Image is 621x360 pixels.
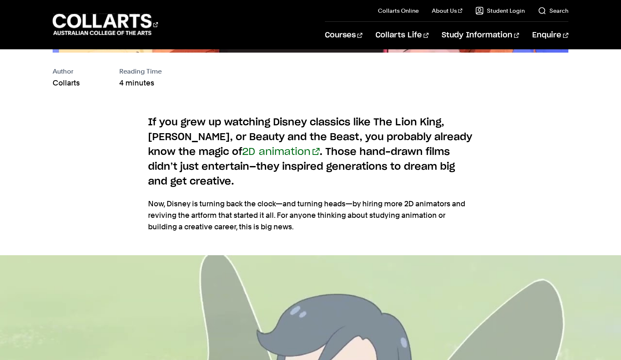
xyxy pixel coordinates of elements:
a: Enquire [532,22,568,49]
p: Reading Time [119,66,162,77]
p: 4 minutes [119,77,162,89]
a: Courses [325,22,362,49]
p: Author [53,66,80,77]
a: About Us [432,7,462,15]
a: Collarts Life [375,22,429,49]
div: Go to homepage [53,13,158,36]
a: 2D animation [242,147,320,157]
a: Collarts Online [378,7,419,15]
a: Study Information [442,22,519,49]
a: Search [538,7,568,15]
h6: If you grew up watching Disney classics like The Lion King, [PERSON_NAME], or Beauty and the Beas... [148,115,473,189]
p: Now, Disney is turning back the clock—and turning heads—by hiring more 2D animators and reviving ... [148,198,473,233]
a: Student Login [475,7,525,15]
p: Collarts [53,77,80,89]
